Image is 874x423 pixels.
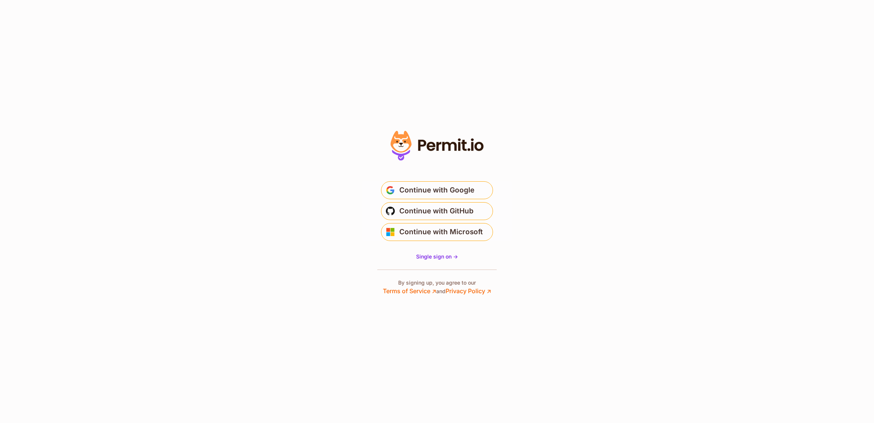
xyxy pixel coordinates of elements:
a: Privacy Policy ↗ [446,287,491,295]
span: Continue with Google [399,184,474,196]
button: Continue with Google [381,181,493,199]
span: Continue with Microsoft [399,226,483,238]
a: Terms of Service ↗ [383,287,436,295]
span: Continue with GitHub [399,205,474,217]
button: Continue with GitHub [381,202,493,220]
a: Single sign on -> [416,253,458,260]
span: Single sign on -> [416,253,458,260]
button: Continue with Microsoft [381,223,493,241]
p: By signing up, you agree to our and [383,279,491,295]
